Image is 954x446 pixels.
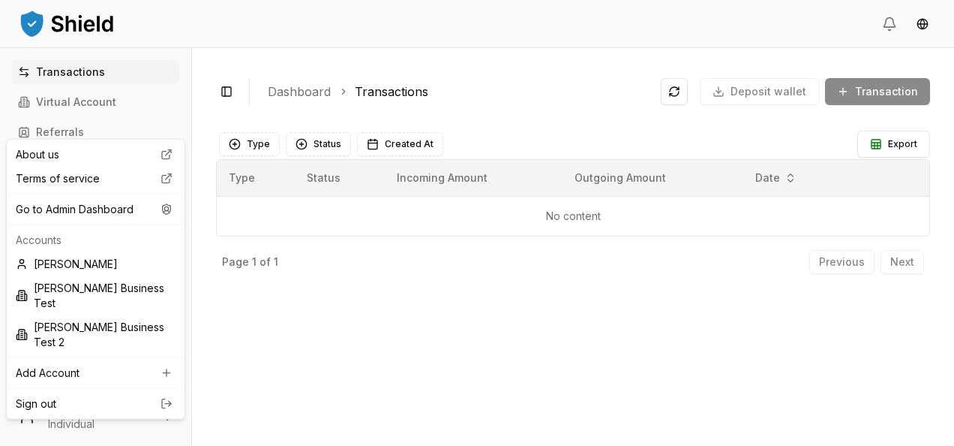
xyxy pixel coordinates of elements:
p: Accounts [16,233,175,248]
a: Sign out [16,396,175,411]
div: [PERSON_NAME] Business Test [10,276,181,315]
a: Add Account [10,361,181,385]
a: Terms of service [10,167,181,191]
div: [PERSON_NAME] Business Test 2 [10,315,181,354]
a: About us [10,143,181,167]
div: Go to Admin Dashboard [10,197,181,221]
div: [PERSON_NAME] [10,252,181,276]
